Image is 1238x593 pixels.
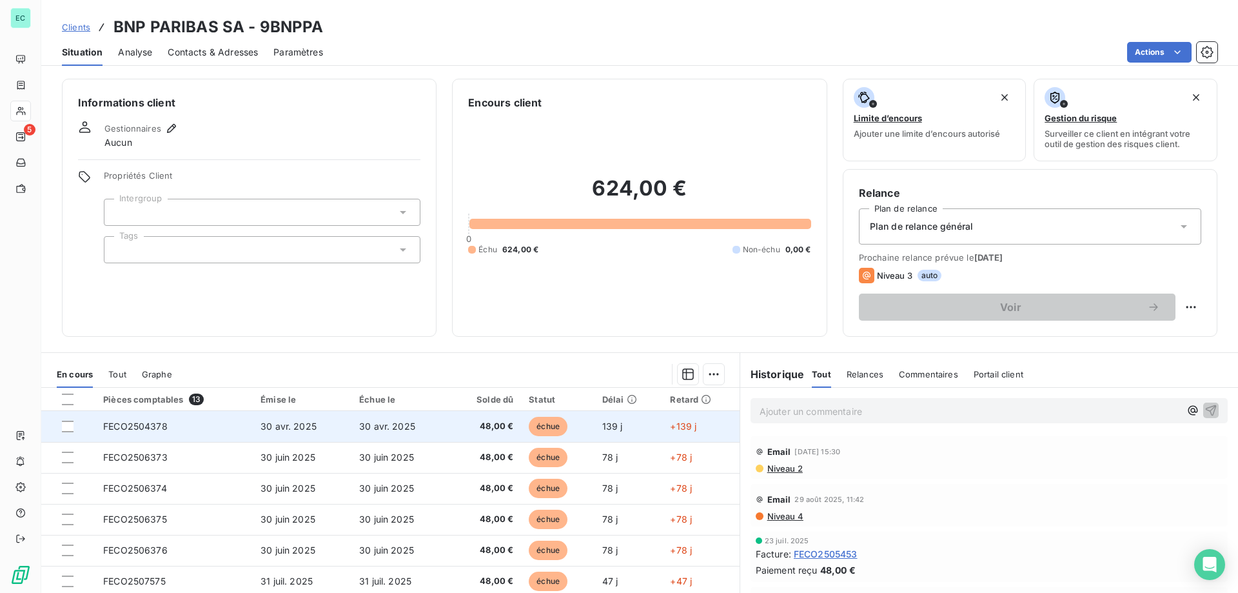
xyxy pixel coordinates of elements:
[602,452,618,463] span: 78 j
[859,252,1201,263] span: Prochaine relance prévue le
[359,545,414,556] span: 30 juin 2025
[118,46,152,59] span: Analyse
[529,510,567,529] span: échue
[458,544,513,557] span: 48,00 €
[359,483,414,494] span: 30 juin 2025
[767,494,791,505] span: Email
[458,513,513,526] span: 48,00 €
[260,545,315,556] span: 30 juin 2025
[273,46,323,59] span: Paramètres
[10,8,31,28] div: EC
[756,563,818,577] span: Paiement reçu
[458,575,513,588] span: 48,00 €
[359,514,414,525] span: 30 juin 2025
[189,394,204,405] span: 13
[670,452,692,463] span: +78 j
[854,113,922,123] span: Limite d’encours
[602,514,618,525] span: 78 j
[974,252,1003,263] span: [DATE]
[670,514,692,525] span: +78 j
[877,270,912,281] span: Niveau 3
[24,124,35,136] span: 5
[785,244,811,256] span: 0,00 €
[602,394,654,405] div: Délai
[78,95,420,110] h6: Informations client
[820,563,856,577] span: 48,00 €
[529,448,567,467] span: échue
[62,46,103,59] span: Situation
[260,483,315,494] span: 30 juin 2025
[57,369,93,379] span: En cours
[108,369,126,379] span: Tout
[1034,79,1217,161] button: Gestion du risqueSurveiller ce client en intégrant votre outil de gestion des risques client.
[918,270,942,281] span: auto
[103,421,168,432] span: FECO2504378
[766,463,803,474] span: Niveau 2
[115,206,125,218] input: Ajouter une valeur
[756,547,791,561] span: Facture :
[859,185,1201,201] h6: Relance
[142,369,172,379] span: Graphe
[359,576,411,587] span: 31 juil. 2025
[812,369,831,379] span: Tout
[1127,42,1192,63] button: Actions
[843,79,1027,161] button: Limite d’encoursAjouter une limite d’encours autorisé
[670,545,692,556] span: +78 j
[670,394,731,405] div: Retard
[859,294,1175,321] button: Voir
[458,451,513,464] span: 48,00 €
[602,421,623,432] span: 139 j
[847,369,883,379] span: Relances
[602,545,618,556] span: 78 j
[458,420,513,433] span: 48,00 €
[359,452,414,463] span: 30 juin 2025
[740,367,805,382] h6: Historique
[260,421,317,432] span: 30 avr. 2025
[458,482,513,495] span: 48,00 €
[1045,128,1206,149] span: Surveiller ce client en intégrant votre outil de gestion des risques client.
[103,545,168,556] span: FECO2506376
[103,483,167,494] span: FECO2506374
[359,421,415,432] span: 30 avr. 2025
[62,22,90,32] span: Clients
[458,394,513,405] div: Solde dû
[529,417,567,436] span: échue
[670,576,692,587] span: +47 j
[260,394,344,405] div: Émise le
[529,541,567,560] span: échue
[260,452,315,463] span: 30 juin 2025
[168,46,258,59] span: Contacts & Adresses
[103,452,168,463] span: FECO2506373
[260,576,313,587] span: 31 juil. 2025
[974,369,1023,379] span: Portail client
[529,394,587,405] div: Statut
[468,176,811,214] h2: 624,00 €
[115,244,125,256] input: Ajouter une valeur
[104,136,132,149] span: Aucun
[478,244,497,256] span: Échu
[1045,113,1117,123] span: Gestion du risque
[62,21,90,34] a: Clients
[103,576,166,587] span: FECO2507575
[874,302,1147,312] span: Voir
[502,244,538,256] span: 624,00 €
[104,170,420,188] span: Propriétés Client
[794,496,864,503] span: 29 août 2025, 11:42
[468,95,542,110] h6: Encours client
[899,369,958,379] span: Commentaires
[103,514,167,525] span: FECO2506375
[529,572,567,591] span: échue
[104,123,161,134] span: Gestionnaires
[670,421,696,432] span: +139 j
[602,483,618,494] span: 78 j
[529,479,567,498] span: échue
[766,511,803,521] span: Niveau 4
[767,447,791,457] span: Email
[113,15,323,39] h3: BNP PARIBAS SA - 9BNPPA
[870,220,973,233] span: Plan de relance général
[260,514,315,525] span: 30 juin 2025
[359,394,442,405] div: Échue le
[765,537,809,545] span: 23 juil. 2025
[670,483,692,494] span: +78 j
[103,394,245,405] div: Pièces comptables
